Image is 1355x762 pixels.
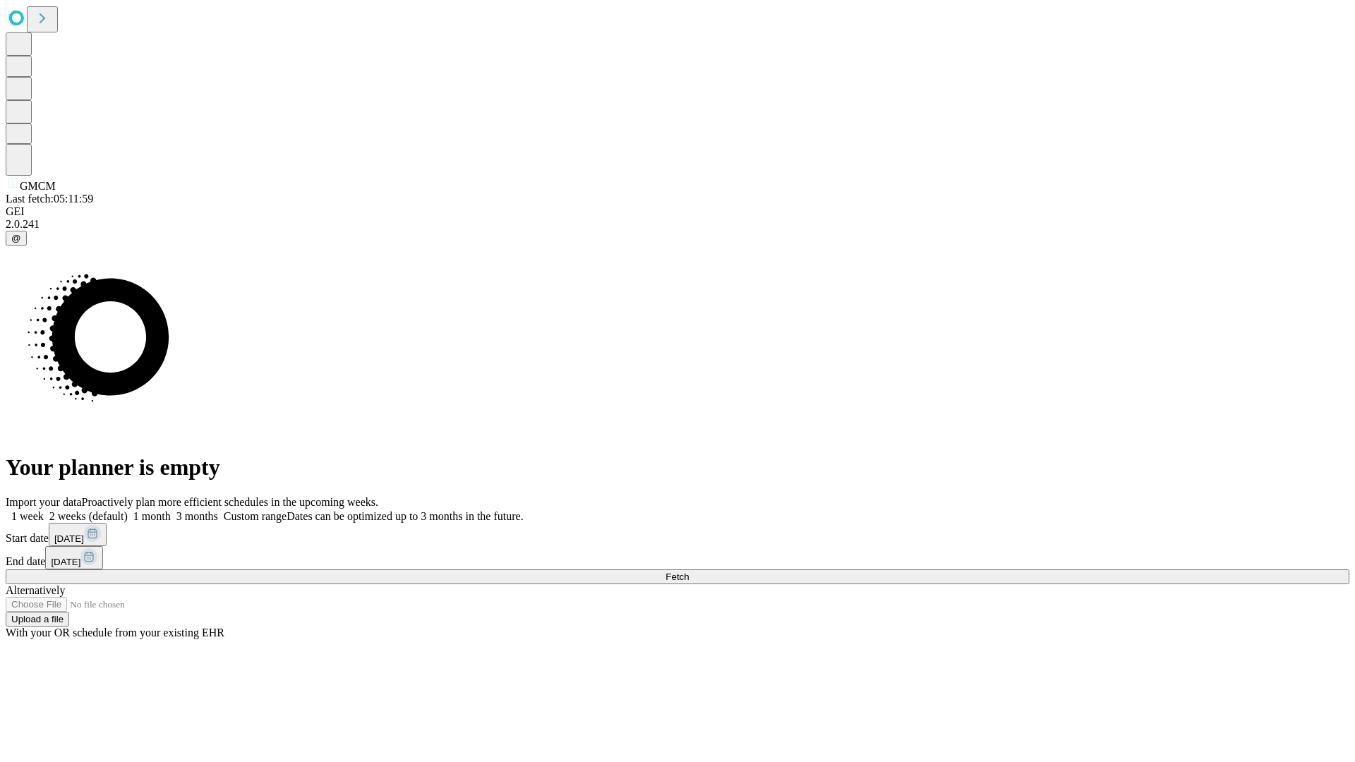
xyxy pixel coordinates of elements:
[6,193,93,205] span: Last fetch: 05:11:59
[6,218,1349,231] div: 2.0.241
[51,557,80,567] span: [DATE]
[6,231,27,246] button: @
[49,510,128,522] span: 2 weeks (default)
[54,533,84,544] span: [DATE]
[45,546,103,569] button: [DATE]
[6,454,1349,480] h1: Your planner is empty
[6,612,69,627] button: Upload a file
[49,523,107,546] button: [DATE]
[6,496,82,508] span: Import your data
[11,233,21,243] span: @
[6,569,1349,584] button: Fetch
[6,523,1349,546] div: Start date
[287,510,523,522] span: Dates can be optimized up to 3 months in the future.
[11,510,44,522] span: 1 week
[82,496,378,508] span: Proactively plan more efficient schedules in the upcoming weeks.
[6,627,224,639] span: With your OR schedule from your existing EHR
[6,546,1349,569] div: End date
[6,584,65,596] span: Alternatively
[176,510,218,522] span: 3 months
[666,571,689,582] span: Fetch
[133,510,171,522] span: 1 month
[6,205,1349,218] div: GEI
[20,180,56,192] span: GMCM
[224,510,287,522] span: Custom range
